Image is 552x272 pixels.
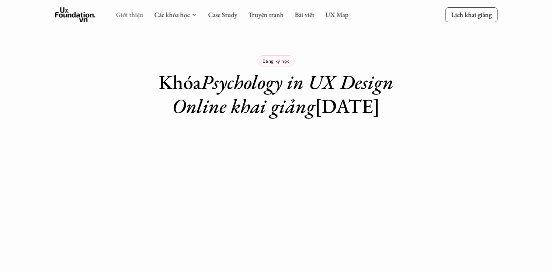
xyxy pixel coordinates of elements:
a: Các khóa học [154,10,190,19]
h1: Khóa [DATE] [147,70,405,118]
em: Psychology in UX Design Online khai giảng [172,69,398,119]
a: Bài viết [295,10,314,19]
p: Đăng ký học [263,58,290,63]
a: Lịch khai giảng [445,7,497,22]
a: Case Study [208,10,237,19]
a: Truyện tranh [248,10,284,19]
a: UX Map [325,10,348,19]
p: Lịch khai giảng [451,10,492,19]
a: Giới thiệu [116,10,143,19]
